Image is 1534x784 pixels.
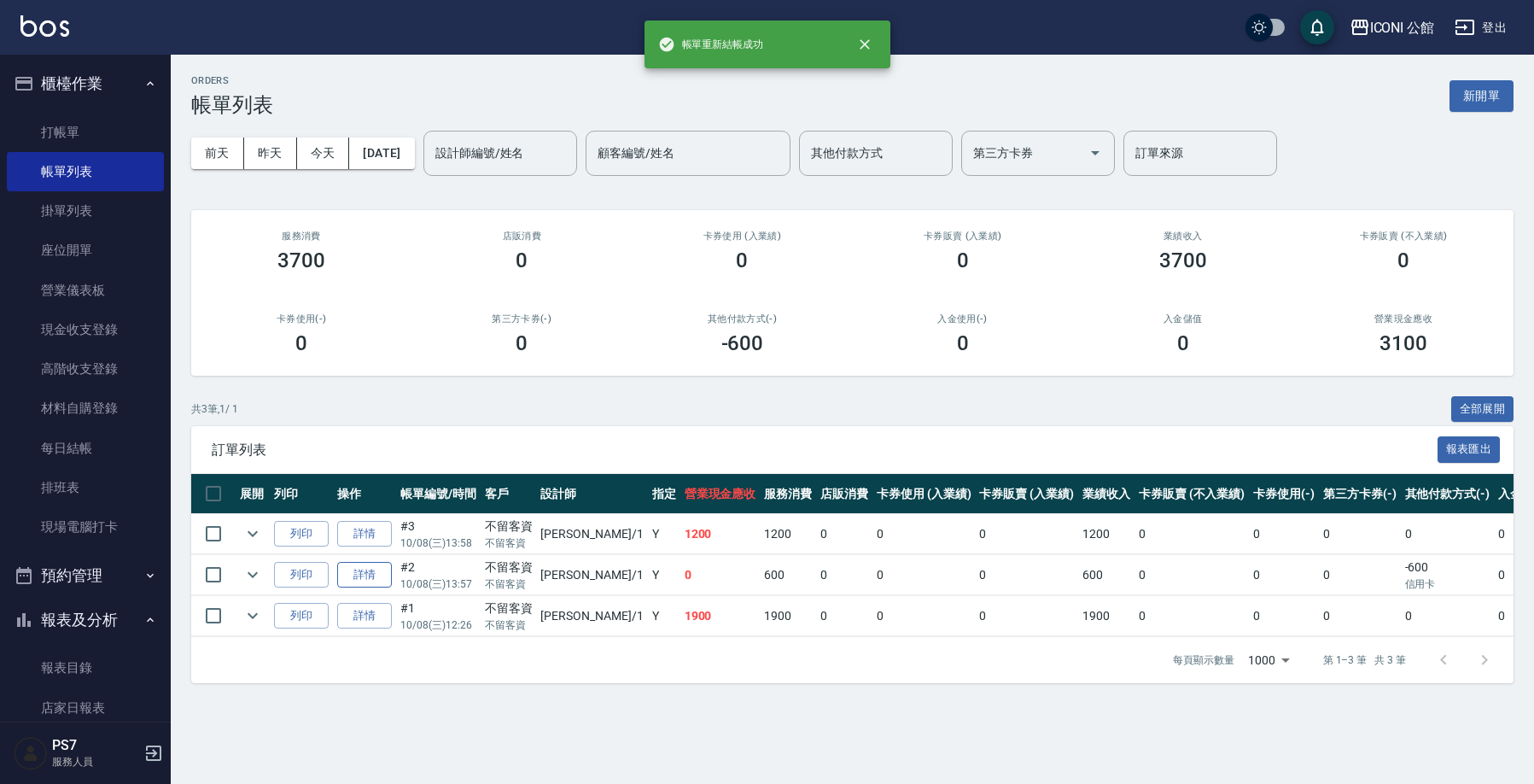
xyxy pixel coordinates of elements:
[1249,555,1319,595] td: 0
[760,474,816,514] th: 服務消費
[396,514,481,554] td: #3
[1134,514,1249,554] td: 0
[816,596,872,636] td: 0
[1249,596,1319,636] td: 0
[396,555,481,595] td: #2
[7,61,164,106] button: 櫃檯作業
[240,603,265,629] button: expand row
[191,401,238,417] p: 共 3 筆, 1 / 1
[400,535,476,551] p: 10/08 (三) 13:58
[244,137,297,169] button: 昨天
[349,137,414,169] button: [DATE]
[1323,652,1406,668] p: 第 1–3 筆 共 3 筆
[658,36,764,53] span: 帳單重新結帳成功
[1319,555,1401,595] td: 0
[872,313,1052,325] h2: 入金使用(-)
[1314,231,1493,242] h2: 卡券販賣 (不入業績)
[7,349,164,389] a: 高階收支登錄
[872,555,976,595] td: 0
[1134,474,1249,514] th: 卡券販賣 (不入業績)
[816,514,872,554] td: 0
[7,271,164,310] a: 營業儀表板
[396,596,481,636] td: #1
[1078,474,1134,514] th: 業績收入
[1094,231,1273,242] h2: 業績收入
[191,137,244,169] button: 前天
[760,555,816,595] td: 600
[274,521,329,547] button: 列印
[648,474,680,514] th: 指定
[7,231,164,270] a: 座位開單
[52,737,139,754] h5: PS7
[212,313,391,325] h2: 卡券使用(-)
[1134,555,1249,595] td: 0
[1319,474,1401,514] th: 第三方卡券(-)
[400,617,476,633] p: 10/08 (三) 12:26
[1449,80,1514,112] button: 新開單
[1159,249,1207,272] h3: 3700
[872,474,976,514] th: 卡券使用 (入業績)
[1343,10,1442,45] button: ICONI 公館
[1451,396,1514,423] button: 全部展開
[680,514,761,554] td: 1200
[846,26,884,63] button: close
[7,553,164,598] button: 預約管理
[1438,436,1501,463] button: 報表匯出
[7,152,164,191] a: 帳單列表
[760,596,816,636] td: 1900
[7,191,164,231] a: 掛單列表
[648,596,680,636] td: Y
[7,468,164,507] a: 排班表
[333,474,396,514] th: 操作
[191,93,273,117] h3: 帳單列表
[20,15,69,37] img: Logo
[648,514,680,554] td: Y
[516,249,528,272] h3: 0
[536,596,647,636] td: [PERSON_NAME] /1
[7,429,164,468] a: 每日結帳
[1401,596,1495,636] td: 0
[516,331,528,355] h3: 0
[975,596,1078,636] td: 0
[872,514,976,554] td: 0
[297,137,350,169] button: 今天
[536,514,647,554] td: [PERSON_NAME] /1
[240,562,265,588] button: expand row
[396,474,481,514] th: 帳單編號/時間
[7,389,164,428] a: 材料自購登錄
[52,754,139,769] p: 服務人員
[485,617,533,633] p: 不留客資
[1078,555,1134,595] td: 600
[485,559,533,576] div: 不留客資
[957,331,969,355] h3: 0
[1300,10,1334,44] button: save
[975,474,1078,514] th: 卡券販賣 (入業績)
[1379,331,1427,355] h3: 3100
[432,313,611,325] h2: 第三方卡券(-)
[721,331,764,355] h3: -600
[277,249,325,272] h3: 3700
[1249,514,1319,554] td: 0
[337,603,392,629] a: 詳情
[1314,313,1493,325] h2: 營業現金應收
[14,736,48,770] img: Person
[7,113,164,152] a: 打帳單
[7,648,164,687] a: 報表目錄
[760,514,816,554] td: 1200
[7,507,164,547] a: 現場電腦打卡
[7,688,164,728] a: 店家日報表
[1173,652,1234,668] p: 每頁顯示數量
[1249,474,1319,514] th: 卡券使用(-)
[1241,637,1296,683] div: 1000
[295,331,307,355] h3: 0
[400,576,476,592] p: 10/08 (三) 13:57
[975,555,1078,595] td: 0
[680,555,761,595] td: 0
[1177,331,1189,355] h3: 0
[212,442,1438,459] span: 訂單列表
[212,231,391,242] h3: 服務消費
[1401,514,1495,554] td: 0
[957,249,969,272] h3: 0
[1401,474,1495,514] th: 其他付款方式(-)
[680,596,761,636] td: 1900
